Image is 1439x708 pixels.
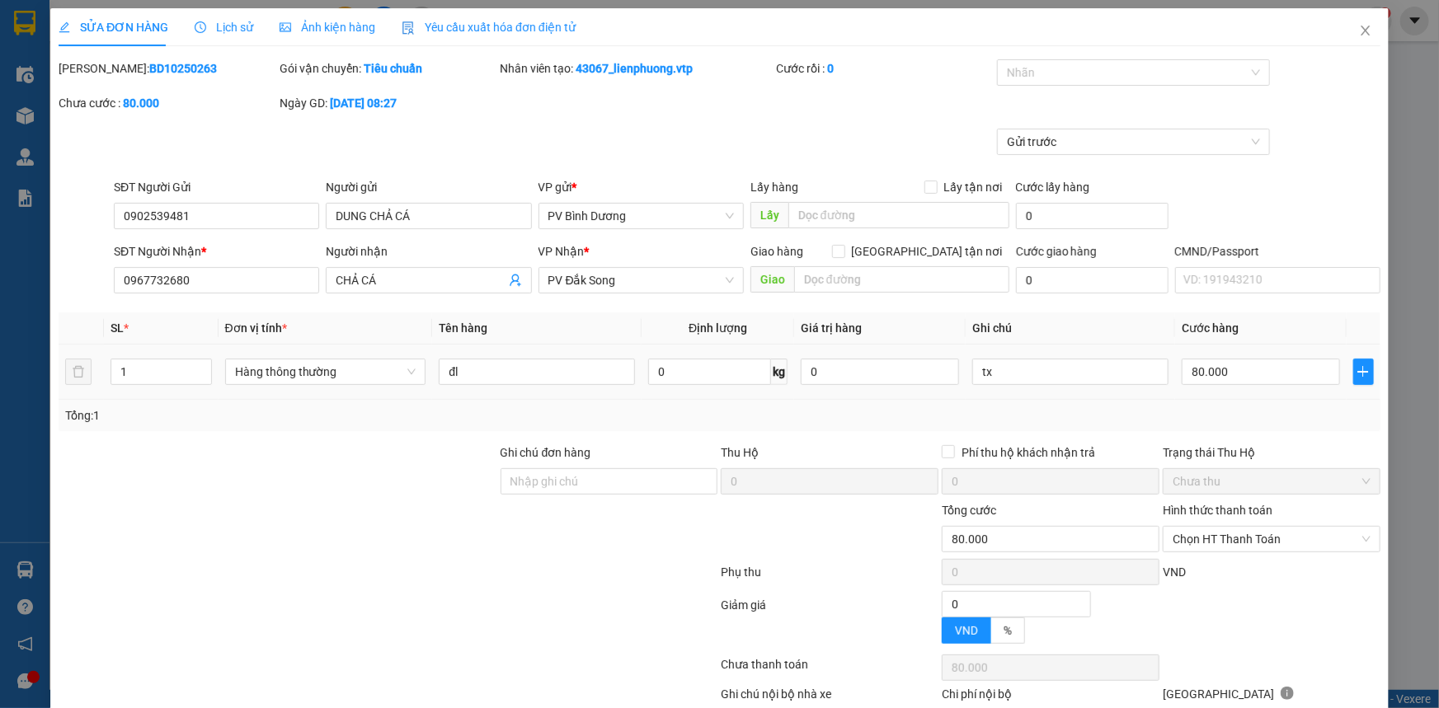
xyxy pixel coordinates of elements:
span: Hàng thông thường [235,359,416,384]
span: PV Bình Dương [548,204,734,228]
span: Thu Hộ [721,446,759,459]
img: icon [402,21,415,35]
b: 0 [827,62,834,75]
label: Ghi chú đơn hàng [501,446,591,459]
div: Trạng thái Thu Hộ [1163,443,1380,462]
div: CMND/Passport [1175,242,1380,260]
input: Dọc đường [794,266,1009,293]
span: % [1004,624,1012,637]
span: Ảnh kiện hàng [280,21,375,34]
span: picture [280,21,291,33]
div: Tổng: 1 [65,406,556,424]
button: Close [1343,8,1389,54]
span: clock-circle [195,21,206,33]
span: Chọn HT Thanh Toán [1173,527,1371,551]
div: SĐT Người Nhận [114,242,319,260]
input: Dọc đường [788,202,1009,228]
span: user-add [509,274,522,287]
span: Tên hàng [439,321,487,335]
div: Nhân viên tạo: [501,59,774,77]
th: Ghi chú [966,312,1175,345]
b: [DATE] 08:27 [330,96,397,110]
div: [PERSON_NAME]: [59,59,276,77]
b: 80.000 [123,96,159,110]
span: PV Đắk Song [548,268,734,293]
span: SỬA ĐƠN HÀNG [59,21,168,34]
div: Giảm giá [720,596,941,651]
label: Hình thức thanh toán [1163,504,1272,517]
input: VD: Bàn, Ghế [439,359,635,385]
label: Cước giao hàng [1016,245,1098,258]
span: Lịch sử [195,21,253,34]
span: Lấy [750,202,788,228]
span: Lấy hàng [750,181,798,194]
span: Đơn vị tính [225,321,287,335]
b: BD10250263 [149,62,217,75]
span: Phí thu hộ khách nhận trả [955,443,1102,462]
span: Cước hàng [1182,321,1239,335]
span: VND [955,624,978,637]
span: kg [771,359,788,385]
b: Tiêu chuẩn [364,62,422,75]
div: Người nhận [326,242,531,260]
span: Lấy tận nơi [938,178,1009,196]
div: Ngày GD: [280,94,497,112]
input: Ghi Chú [972,359,1169,385]
span: Tổng cước [942,504,996,517]
input: Cước lấy hàng [1016,203,1169,229]
span: close [1359,24,1372,37]
button: delete [65,359,92,385]
span: Gửi trước [1007,129,1260,154]
div: Chưa cước : [59,94,276,112]
div: Cước rồi : [776,59,994,77]
span: VND [1163,565,1186,579]
div: Người gửi [326,178,531,196]
button: plus [1353,359,1374,385]
span: Định lượng [689,321,747,335]
label: Cước lấy hàng [1016,181,1090,194]
span: [GEOGRAPHIC_DATA] tận nơi [845,242,1009,260]
span: Giao [750,266,794,293]
span: SL [111,321,124,335]
div: Gói vận chuyển: [280,59,497,77]
div: Phụ thu [720,563,941,592]
div: VP gửi [538,178,744,196]
input: Cước giao hàng [1016,267,1169,293]
div: Chưa thanh toán [720,655,941,684]
span: edit [59,21,70,33]
span: Chưa thu [1173,469,1371,494]
span: info-circle [1281,687,1294,700]
input: Ghi chú đơn hàng [501,468,718,495]
div: SĐT Người Gửi [114,178,319,196]
span: Yêu cầu xuất hóa đơn điện tử [402,21,576,34]
span: plus [1354,365,1373,378]
b: 43067_lienphuong.vtp [576,62,694,75]
span: Giao hàng [750,245,803,258]
span: Giá trị hàng [801,321,862,335]
span: VP Nhận [538,245,585,258]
